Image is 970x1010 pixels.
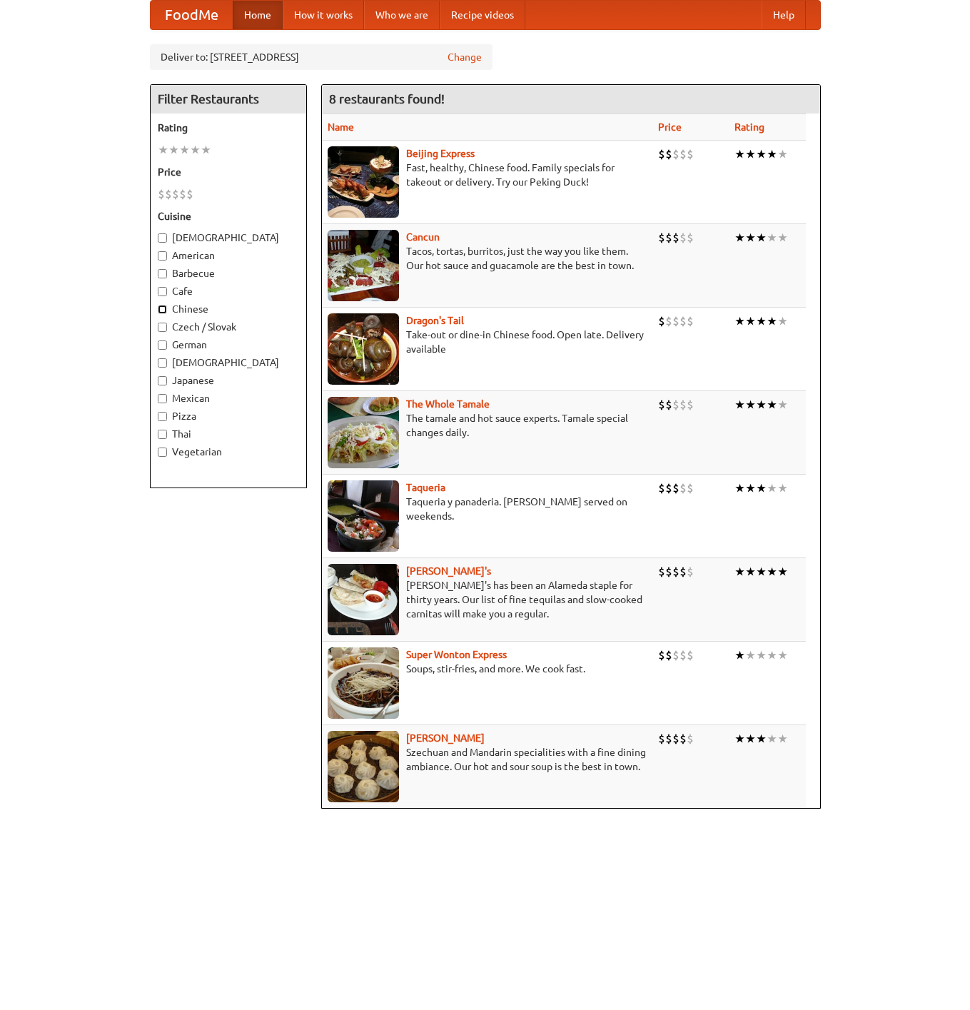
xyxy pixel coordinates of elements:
[687,731,694,747] li: $
[158,121,299,135] h5: Rating
[679,731,687,747] li: $
[328,495,647,523] p: Taqueria y panaderia. [PERSON_NAME] served on weekends.
[658,480,665,496] li: $
[734,397,745,413] li: ★
[158,284,299,298] label: Cafe
[665,564,672,580] li: $
[767,564,777,580] li: ★
[448,50,482,64] a: Change
[158,323,167,332] input: Czech / Slovak
[186,186,193,202] li: $
[168,142,179,158] li: ★
[777,480,788,496] li: ★
[406,732,485,744] a: [PERSON_NAME]
[158,165,299,179] h5: Price
[767,313,777,329] li: ★
[756,731,767,747] li: ★
[406,649,507,660] a: Super Wonton Express
[158,355,299,370] label: [DEMOGRAPHIC_DATA]
[172,186,179,202] li: $
[328,146,399,218] img: beijing.jpg
[328,161,647,189] p: Fast, healthy, Chinese food. Family specials for takeout or delivery. Try our Peking Duck!
[756,564,767,580] li: ★
[679,397,687,413] li: $
[158,427,299,441] label: Thai
[672,230,679,246] li: $
[406,315,464,326] a: Dragon's Tail
[179,186,186,202] li: $
[201,142,211,158] li: ★
[151,85,306,113] h4: Filter Restaurants
[745,731,756,747] li: ★
[328,745,647,774] p: Szechuan and Mandarin specialities with a fine dining ambiance. Our hot and sour soup is the best...
[158,142,168,158] li: ★
[158,269,167,278] input: Barbecue
[328,121,354,133] a: Name
[158,394,167,403] input: Mexican
[777,230,788,246] li: ★
[756,313,767,329] li: ★
[734,480,745,496] li: ★
[158,231,299,245] label: [DEMOGRAPHIC_DATA]
[179,142,190,158] li: ★
[672,313,679,329] li: $
[233,1,283,29] a: Home
[658,647,665,663] li: $
[777,146,788,162] li: ★
[158,320,299,334] label: Czech / Slovak
[329,92,445,106] ng-pluralize: 8 restaurants found!
[328,244,647,273] p: Tacos, tortas, burritos, just the way you like them. Our hot sauce and guacamole are the best in ...
[734,731,745,747] li: ★
[328,411,647,440] p: The tamale and hot sauce experts. Tamale special changes daily.
[734,564,745,580] li: ★
[665,647,672,663] li: $
[158,233,167,243] input: [DEMOGRAPHIC_DATA]
[767,731,777,747] li: ★
[665,480,672,496] li: $
[679,647,687,663] li: $
[328,230,399,301] img: cancun.jpg
[767,146,777,162] li: ★
[158,430,167,439] input: Thai
[158,445,299,459] label: Vegetarian
[406,148,475,159] a: Beijing Express
[158,358,167,368] input: [DEMOGRAPHIC_DATA]
[328,578,647,621] p: [PERSON_NAME]'s has been an Alameda staple for thirty years. Our list of fine tequilas and slow-c...
[745,564,756,580] li: ★
[658,313,665,329] li: $
[672,564,679,580] li: $
[734,121,764,133] a: Rating
[158,338,299,352] label: German
[158,251,167,261] input: American
[658,564,665,580] li: $
[158,305,167,314] input: Chinese
[158,248,299,263] label: American
[158,409,299,423] label: Pizza
[745,230,756,246] li: ★
[745,647,756,663] li: ★
[672,647,679,663] li: $
[165,186,172,202] li: $
[158,186,165,202] li: $
[777,564,788,580] li: ★
[672,480,679,496] li: $
[158,302,299,316] label: Chinese
[777,647,788,663] li: ★
[665,230,672,246] li: $
[440,1,525,29] a: Recipe videos
[665,397,672,413] li: $
[767,230,777,246] li: ★
[734,647,745,663] li: ★
[328,397,399,468] img: wholetamale.jpg
[734,146,745,162] li: ★
[734,313,745,329] li: ★
[658,397,665,413] li: $
[665,731,672,747] li: $
[745,480,756,496] li: ★
[687,146,694,162] li: $
[158,412,167,421] input: Pizza
[406,398,490,410] a: The Whole Tamale
[687,647,694,663] li: $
